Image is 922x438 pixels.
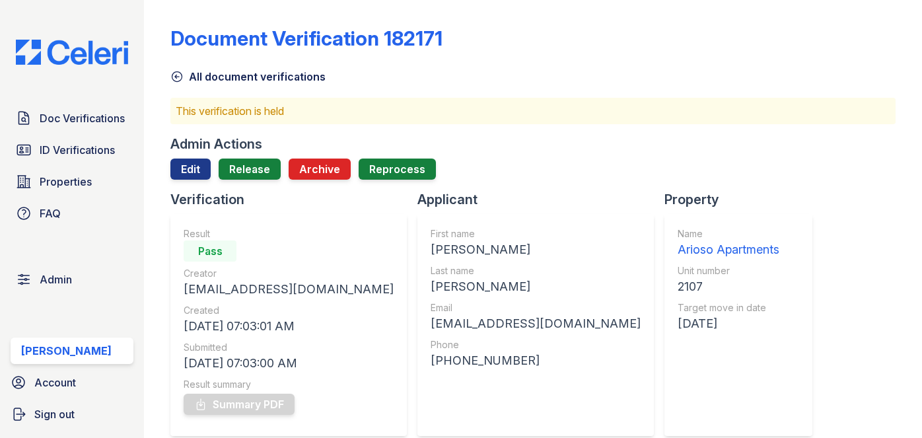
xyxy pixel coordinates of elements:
[184,304,394,317] div: Created
[170,26,443,50] div: Document Verification 182171
[431,314,641,333] div: [EMAIL_ADDRESS][DOMAIN_NAME]
[289,159,351,180] button: Archive
[11,266,133,293] a: Admin
[40,110,125,126] span: Doc Verifications
[678,314,779,333] div: [DATE]
[678,227,779,240] div: Name
[678,264,779,277] div: Unit number
[170,159,211,180] a: Edit
[40,174,92,190] span: Properties
[5,369,139,396] a: Account
[34,406,75,422] span: Sign out
[21,343,112,359] div: [PERSON_NAME]
[176,103,890,119] p: This verification is held
[431,277,641,296] div: [PERSON_NAME]
[678,240,779,259] div: Arioso Apartments
[678,227,779,259] a: Name Arioso Apartments
[431,351,641,370] div: [PHONE_NUMBER]
[184,378,394,391] div: Result summary
[678,301,779,314] div: Target move in date
[5,40,139,65] img: CE_Logo_Blue-a8612792a0a2168367f1c8372b55b34899dd931a85d93a1a3d3e32e68fde9ad4.png
[170,135,262,153] div: Admin Actions
[417,190,664,209] div: Applicant
[11,168,133,195] a: Properties
[34,375,76,390] span: Account
[359,159,436,180] button: Reprocess
[184,280,394,299] div: [EMAIL_ADDRESS][DOMAIN_NAME]
[431,338,641,351] div: Phone
[170,190,417,209] div: Verification
[184,267,394,280] div: Creator
[40,272,72,287] span: Admin
[40,142,115,158] span: ID Verifications
[431,227,641,240] div: First name
[11,137,133,163] a: ID Verifications
[184,354,394,373] div: [DATE] 07:03:00 AM
[184,341,394,354] div: Submitted
[184,240,236,262] div: Pass
[184,227,394,240] div: Result
[431,264,641,277] div: Last name
[11,200,133,227] a: FAQ
[431,240,641,259] div: [PERSON_NAME]
[431,301,641,314] div: Email
[184,317,394,336] div: [DATE] 07:03:01 AM
[170,69,326,85] a: All document verifications
[678,277,779,296] div: 2107
[219,159,281,180] a: Release
[5,401,139,427] a: Sign out
[11,105,133,131] a: Doc Verifications
[664,190,823,209] div: Property
[40,205,61,221] span: FAQ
